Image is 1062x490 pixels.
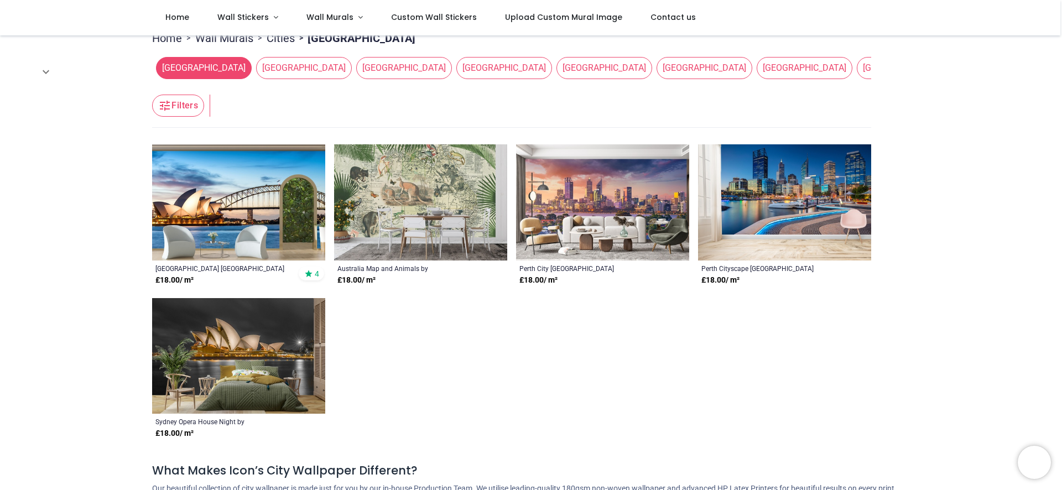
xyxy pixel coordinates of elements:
button: [GEOGRAPHIC_DATA] [152,57,252,79]
a: Wall Murals [195,30,253,46]
iframe: Brevo live chat [1018,446,1051,479]
span: > [253,33,267,44]
strong: £ 18.00 / m² [155,275,194,286]
span: > [182,33,195,44]
button: [GEOGRAPHIC_DATA] [252,57,352,79]
img: Perth City Skyline Australia Skyline Wall Mural Wallpaper [516,144,689,260]
strong: £ 18.00 / m² [701,275,740,286]
strong: £ 18.00 / m² [155,428,194,439]
img: Sydney Opera House Night Wall Mural by Richard Silver [152,298,325,414]
button: [GEOGRAPHIC_DATA] [752,57,852,79]
button: [GEOGRAPHIC_DATA] [352,57,452,79]
a: [GEOGRAPHIC_DATA] [GEOGRAPHIC_DATA] Wallpaper [155,264,289,273]
span: [GEOGRAPHIC_DATA] [356,57,452,79]
img: Sydney Opera House Australia Wall Mural Wallpaper [152,144,325,260]
img: Australia Map and Animals Wall Mural by Andrea Haase [334,144,507,260]
button: [GEOGRAPHIC_DATA] [452,57,552,79]
span: Wall Stickers [217,12,269,23]
span: [GEOGRAPHIC_DATA] [556,57,652,79]
span: [GEOGRAPHIC_DATA] [456,57,552,79]
span: Contact us [650,12,696,23]
button: [GEOGRAPHIC_DATA] [652,57,752,79]
button: [GEOGRAPHIC_DATA] [852,57,952,79]
span: [GEOGRAPHIC_DATA] [857,57,952,79]
li: [GEOGRAPHIC_DATA] [295,30,415,46]
a: Perth City [GEOGRAPHIC_DATA] [GEOGRAPHIC_DATA] Skyline Wallpaper [519,264,653,273]
span: [GEOGRAPHIC_DATA] [757,57,852,79]
span: [GEOGRAPHIC_DATA] [256,57,352,79]
button: [GEOGRAPHIC_DATA] [552,57,652,79]
span: [GEOGRAPHIC_DATA] [657,57,752,79]
img: Perth Cityscape Australia Sunset Wall Mural Wallpaper [698,144,871,260]
a: Perth Cityscape [GEOGRAPHIC_DATA] Sunset Wallpaper [701,264,835,273]
button: Filters [152,95,204,117]
span: Home [165,12,189,23]
span: Custom Wall Stickers [391,12,477,23]
strong: £ 18.00 / m² [337,275,376,286]
span: Upload Custom Mural Image [505,12,622,23]
a: Australia Map and Animals by [PERSON_NAME] [337,264,471,273]
span: > [295,33,308,44]
span: 4 [315,269,319,279]
strong: £ 18.00 / m² [519,275,558,286]
h4: What Makes Icon’s City Wallpaper Different? [152,462,910,478]
span: [GEOGRAPHIC_DATA] [156,57,252,79]
a: Sydney Opera House Night by [PERSON_NAME] [155,417,289,426]
a: Home [152,30,182,46]
a: Cities [267,30,295,46]
span: Wall Murals [306,12,353,23]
